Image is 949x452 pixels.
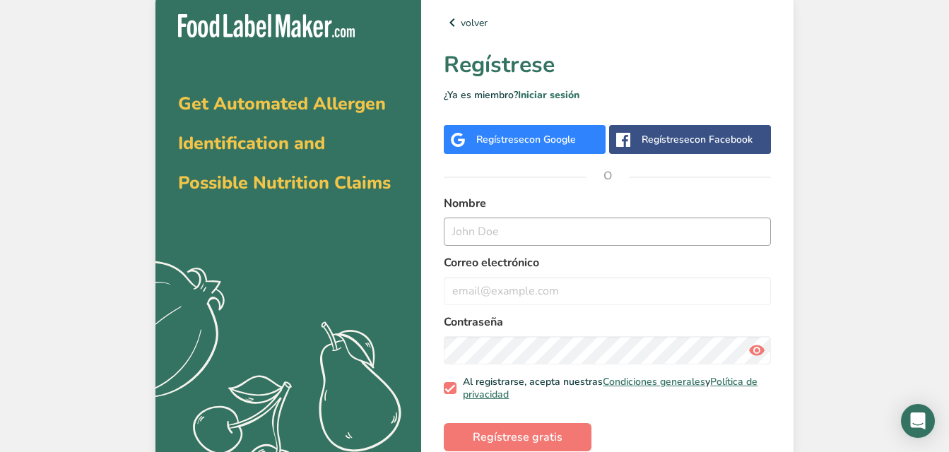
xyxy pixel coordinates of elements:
[444,254,771,271] label: Correo electrónico
[603,375,705,388] a: Condiciones generales
[444,218,771,246] input: John Doe
[901,404,935,438] div: Open Intercom Messenger
[178,14,355,37] img: Food Label Maker
[444,277,771,305] input: email@example.com
[642,132,753,147] div: Regístrese
[524,133,576,146] span: con Google
[444,48,771,82] h1: Regístrese
[444,195,771,212] label: Nombre
[444,314,771,331] label: Contraseña
[518,88,579,102] a: Iniciar sesión
[444,88,771,102] p: ¿Ya es miembro?
[463,375,758,401] a: Política de privacidad
[444,14,771,31] a: volver
[473,429,562,446] span: Regístrese gratis
[444,423,591,451] button: Regístrese gratis
[456,376,766,400] span: Al registrarse, acepta nuestras y
[476,132,576,147] div: Regístrese
[178,92,391,195] span: Get Automated Allergen Identification and Possible Nutrition Claims
[690,133,753,146] span: con Facebook
[587,155,629,197] span: O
